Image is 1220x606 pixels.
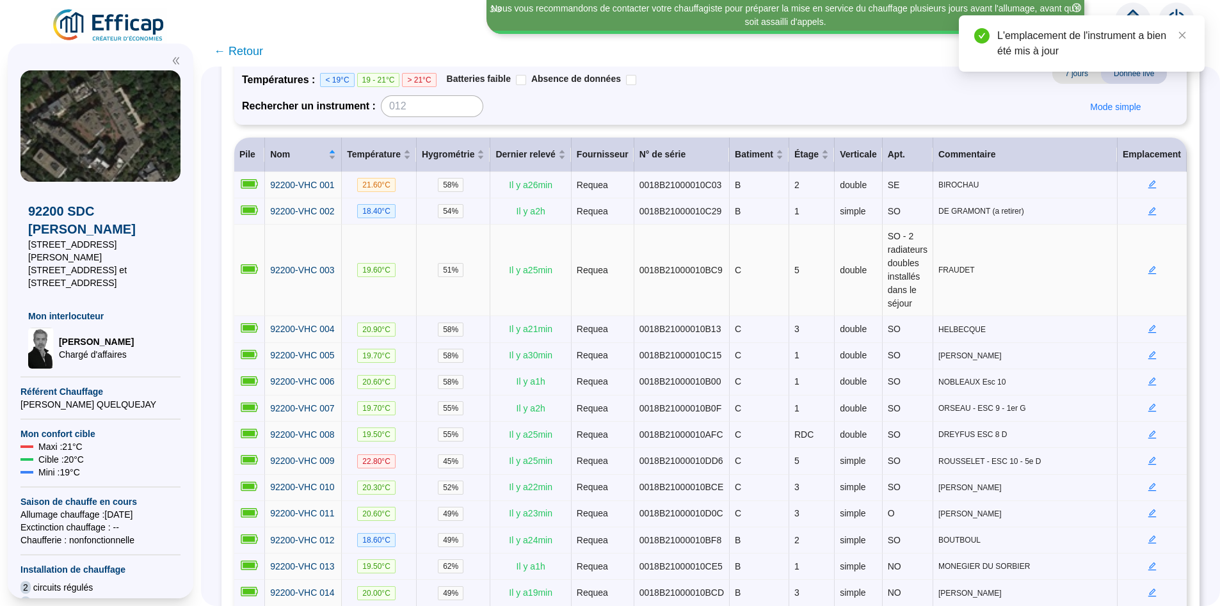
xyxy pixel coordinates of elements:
td: Requea [572,580,634,606]
a: 92200-VHC 013 [270,560,334,573]
span: FRAUDET [938,265,1112,275]
span: double [840,403,867,413]
a: 92200-VHC 003 [270,264,334,277]
span: 2 [794,180,799,190]
span: double [840,429,867,440]
span: edit [1148,377,1157,386]
a: 92200-VHC 009 [270,454,334,468]
a: 92200-VHC 004 [270,323,334,336]
span: edit [1148,562,1157,571]
span: 0018B21000010B0F [639,403,721,413]
span: 20.60 °C [357,507,396,521]
span: 55 % [438,427,463,442]
span: simple [840,561,865,571]
span: 3 [794,324,799,334]
span: [PERSON_NAME] [59,335,134,348]
span: 3 [794,587,799,598]
th: Nom [265,138,342,172]
span: SO [888,324,901,334]
span: < 19°C [320,73,354,87]
span: 49 % [438,507,463,521]
button: Mode simple [1080,97,1151,117]
span: edit [1148,266,1157,275]
th: Verticale [835,138,883,172]
a: 92200-VHC 008 [270,428,334,442]
a: Close [1175,28,1189,42]
span: B [735,561,741,571]
span: MONEGIER DU SORBIER [938,561,1112,571]
a: 92200-VHC 007 [270,402,334,415]
span: Batiment [735,148,773,161]
span: B [735,587,741,598]
span: Il y a 2 h [517,206,545,216]
img: Chargé d'affaires [28,328,54,369]
span: Référent Chauffage [20,385,181,398]
th: Hygrométrie [417,138,490,172]
span: 0018B21000010B00 [639,376,721,387]
span: Mon interlocuteur [28,310,173,323]
span: home [1121,9,1144,32]
span: Absence de données [531,74,621,84]
span: SO [888,429,901,440]
span: double [840,324,867,334]
span: 55 % [438,401,463,415]
span: 92200-VHC 002 [270,206,334,216]
span: SO [888,376,901,387]
span: 92200-VHC 001 [270,180,334,190]
span: Il y a 22 min [509,482,552,492]
span: Il y a 25 min [509,265,552,275]
td: Requea [572,198,634,225]
a: 92200-VHC 001 [270,179,334,192]
a: 92200-VHC 006 [270,375,334,388]
span: [PERSON_NAME] [938,588,1112,598]
span: Batteries faible [447,74,511,84]
span: C [735,456,741,466]
span: 58 % [438,323,463,337]
span: Il y a 2 h [517,403,545,413]
span: Allumage chauffage : [DATE] [20,508,181,521]
span: 0018B21000010BCD [639,587,724,598]
span: 19.70 °C [357,349,396,363]
span: 19.60 °C [357,263,396,277]
span: simple [840,456,865,466]
span: simple [840,587,865,598]
td: Requea [572,343,634,369]
span: 3 [794,482,799,492]
span: 58 % [438,178,463,192]
img: alerts [1159,3,1194,38]
span: Il y a 23 min [509,508,552,518]
span: Mode simple [1090,100,1141,114]
span: 1 [794,403,799,413]
span: BOUTBOUL [938,535,1112,545]
span: SO - 2 radiateurs doubles installés dans le séjour [888,231,927,308]
span: 92200-VHC 008 [270,429,334,440]
span: 0018B21000010BCE [639,482,724,492]
a: 92200-VHC 012 [270,534,334,547]
th: Dernier relevé [490,138,571,172]
span: Maxi : 21 °C [38,440,83,453]
th: Température [342,138,417,172]
span: edit [1148,324,1157,333]
th: Étage [789,138,835,172]
span: 0018B21000010BF8 [639,535,721,545]
span: double [840,376,867,387]
span: Installation de chauffage [20,563,181,576]
td: Requea [572,448,634,474]
div: Nous vous recommandons de contacter votre chauffagiste pour préparer la mise en service du chauff... [488,2,1082,29]
span: edit [1148,430,1157,439]
span: 49 % [438,533,463,547]
span: double [840,265,867,275]
span: 92200-VHC 003 [270,265,334,275]
span: Saison de chauffe en cours [20,495,181,508]
span: C [735,350,741,360]
span: 51 % [438,263,463,277]
span: circuits régulés [33,581,93,594]
th: Commentaire [933,138,1118,172]
span: 45 % [438,454,463,468]
span: Mon confort cible [20,427,181,440]
span: edit [1148,482,1157,491]
td: Requea [572,475,634,501]
span: 22.80 °C [357,454,396,468]
img: efficap energie logo [51,8,167,44]
span: BIROCHAU [938,180,1112,190]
